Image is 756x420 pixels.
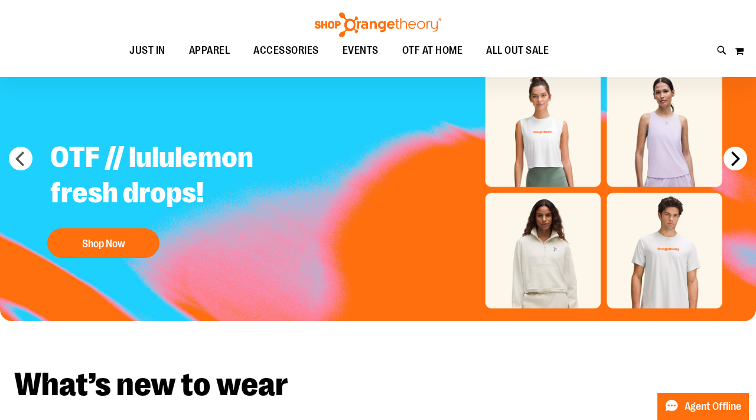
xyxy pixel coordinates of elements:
[41,131,335,264] a: OTF // lululemon fresh drops! Shop Now
[402,37,463,64] span: OTF AT HOME
[41,131,335,222] h2: OTF // lululemon fresh drops!
[9,147,32,170] button: prev
[189,37,230,64] span: APPAREL
[474,37,561,64] a: ALL OUT SALE
[118,37,177,64] a: JUST IN
[177,37,242,64] a: APPAREL
[47,228,159,258] button: Shop Now
[486,37,549,64] span: ALL OUT SALE
[331,37,390,64] a: EVENTS
[14,369,742,401] h2: What’s new to wear
[724,147,747,170] button: next
[313,12,443,37] img: Shop Orangetheory
[343,37,379,64] span: EVENTS
[390,37,475,64] a: OTF AT HOME
[657,393,749,420] button: Agent Offline
[242,37,331,64] a: ACCESSORIES
[253,37,319,64] span: ACCESSORIES
[129,37,165,64] span: JUST IN
[685,401,741,412] span: Agent Offline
